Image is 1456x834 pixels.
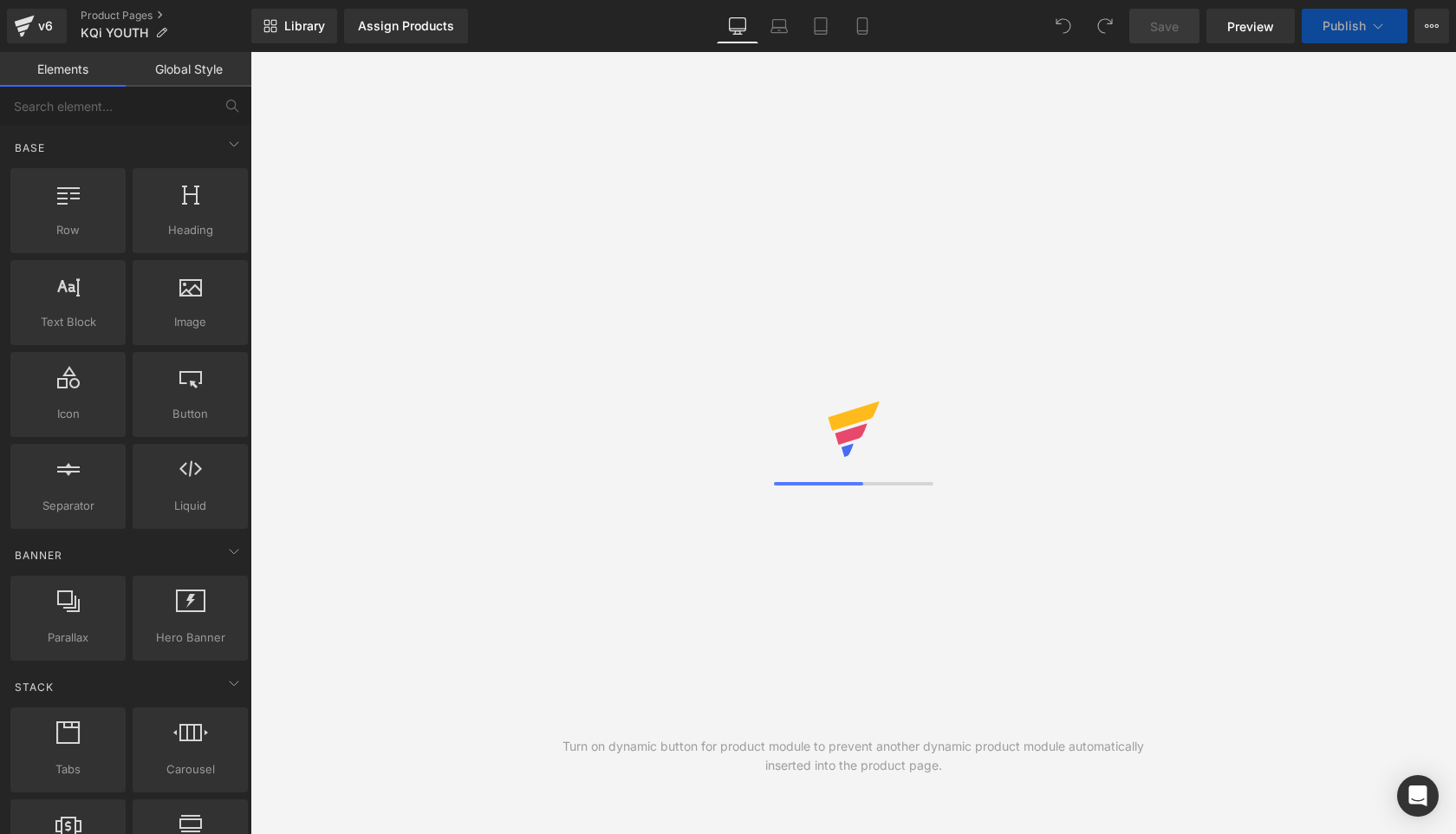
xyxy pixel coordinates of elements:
button: Publish [1302,9,1407,43]
div: Open Intercom Messenger [1397,775,1439,817]
span: Row [16,221,120,239]
div: Turn on dynamic button for product module to prevent another dynamic product module automatically... [552,737,1155,775]
a: Global Style [126,52,251,87]
span: Separator [16,497,120,515]
span: Text Block [16,313,120,331]
div: Assign Products [358,19,454,33]
span: Preview [1227,17,1274,36]
a: Laptop [758,9,800,43]
span: Icon [16,405,120,423]
a: Product Pages [81,9,251,23]
span: Parallax [16,629,120,647]
span: Image [138,313,243,331]
span: Banner [13,547,64,564]
span: Base [13,140,47,156]
button: More [1414,9,1449,43]
button: Redo [1088,9,1122,43]
a: Tablet [800,9,842,43]
button: Undo [1046,9,1081,43]
a: v6 [7,9,67,43]
a: Mobile [842,9,883,43]
span: Stack [13,679,55,695]
a: Desktop [717,9,758,43]
span: KQi YOUTH [81,26,148,40]
a: Preview [1206,9,1295,43]
a: New Library [251,9,337,43]
span: Button [138,405,243,423]
span: Publish [1323,19,1366,33]
span: Heading [138,221,243,239]
span: Library [284,18,325,34]
span: Liquid [138,497,243,515]
span: Save [1150,17,1179,36]
span: Carousel [138,760,243,779]
span: Tabs [16,760,120,779]
div: v6 [35,15,56,37]
span: Hero Banner [138,629,243,647]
